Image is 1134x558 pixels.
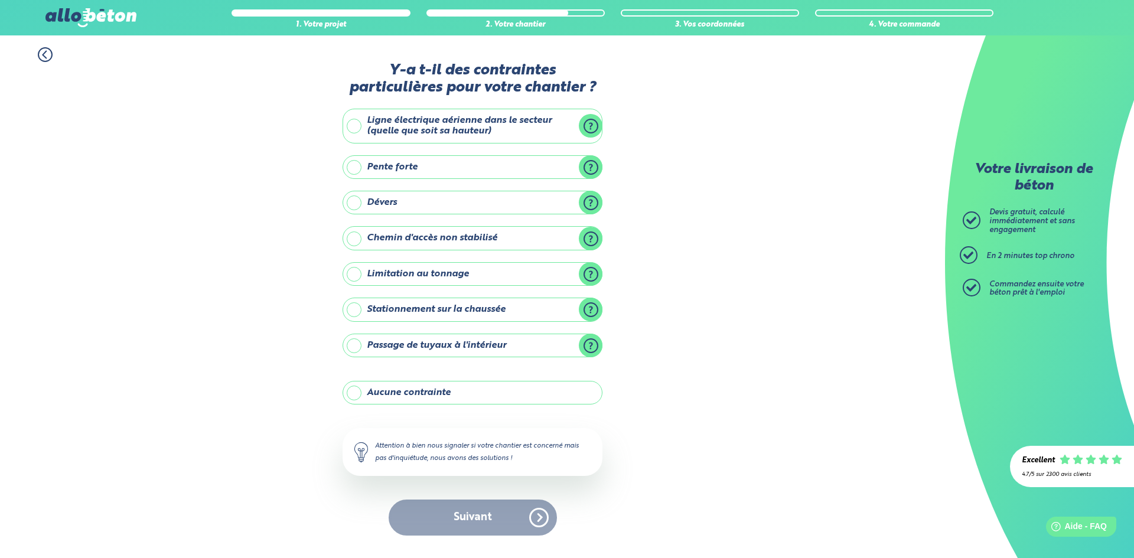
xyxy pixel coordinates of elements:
div: 2. Votre chantier [426,21,605,30]
label: Limitation au tonnage [343,262,602,286]
label: Aucune contrainte [343,381,602,404]
label: Dévers [343,191,602,214]
img: allobéton [45,8,136,27]
div: Attention à bien nous signaler si votre chantier est concerné mais pas d'inquiétude, nous avons d... [343,428,602,475]
label: Y-a t-il des contraintes particulières pour votre chantier ? [343,62,602,97]
div: 4. Votre commande [815,21,993,30]
label: Chemin d'accès non stabilisé [343,226,602,250]
label: Pente forte [343,155,602,179]
div: 1. Votre projet [232,21,410,30]
label: Passage de tuyaux à l'intérieur [343,334,602,357]
label: Stationnement sur la chaussée [343,298,602,321]
div: 3. Vos coordonnées [621,21,799,30]
label: Ligne électrique aérienne dans le secteur (quelle que soit sa hauteur) [343,109,602,143]
iframe: Help widget launcher [1029,512,1121,545]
